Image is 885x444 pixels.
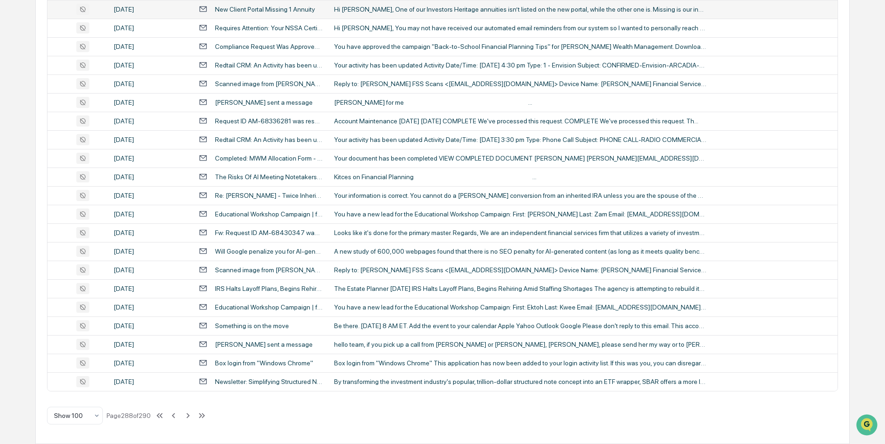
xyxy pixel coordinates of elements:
div: Something is on the move [215,322,289,330]
div: [DATE] [114,80,188,87]
div: Your activity has been updated Activity Date/Time: [DATE] 4:30 pm Type: 1 - Envision Subject: CON... [334,61,706,69]
div: Fw: Request ID AM-68430347 was resolved. [215,229,323,236]
div: [DATE] [114,61,188,69]
div: [DATE] [114,192,188,199]
div: Requires Attention: Your NSSA Certification Status [215,24,323,32]
div: Account Maintenance [DATE] [DATE] COMPLETE We've processed this request. COMPLETE We've processed... [334,117,706,125]
div: Looks like it's done for the primary master. Regards, We are an independent financial services fi... [334,229,706,236]
div: Hi [PERSON_NAME], One of our Investors Heritage annuities isn’t listed on the new portal, while t... [334,6,706,13]
span: Data Lookup [19,135,59,144]
div: Box login from "Windows Chrome" This application has now been added to your login activity list. ... [334,359,706,367]
div: Your document has been completed VIEW COMPLETED DOCUMENT [PERSON_NAME] [PERSON_NAME][EMAIL_ADDRES... [334,155,706,162]
img: 1746055101610-c473b297-6a78-478c-a979-82029cc54cd1 [9,71,26,88]
div: [DATE] [114,210,188,218]
div: Will Google penalize you for AI-generated content? [215,248,323,255]
div: hello team, if you pick up a call from [PERSON_NAME] or [PERSON_NAME], [PERSON_NAME], please send... [334,341,706,348]
div: [DATE] [114,303,188,311]
div: [DATE] [114,99,188,106]
div: Hi [PERSON_NAME], You may not have received our automated email reminders from our system so I wa... [334,24,706,32]
div: New Client Portal Missing 1 Annuity [215,6,315,13]
div: [DATE] [114,341,188,348]
div: Scanned image from [PERSON_NAME] Financial Services [215,80,323,87]
div: [PERSON_NAME] sent a message [215,99,313,106]
div: The Estate Planner [DATE] IRS Halts Layoff Plans, Begins Rehiring Amid Staffing Shortages The age... [334,285,706,292]
div: You have a new lead for the Educational Workshop Campaign: First: [PERSON_NAME] Last: Zam Email: ... [334,210,706,218]
div: [PERSON_NAME] sent a message [215,341,313,348]
div: Educational Workshop Campaign | fb Lead [215,303,323,311]
div: You have approved the campaign "Back-to-School Financial Planning Tips" for [PERSON_NAME] Wealth ... [334,43,706,50]
div: We're available if you need us! [32,81,118,88]
a: Powered byPylon [66,157,113,165]
div: [DATE] [114,285,188,292]
div: Newsletter: Simplifying Structured Notes, Recent Fund Launch, What's Trending in CTA, and More [215,378,323,385]
p: How can we help? [9,20,169,34]
div: You have a new lead for the Educational Workshop Campaign: First: Ektoh Last: Kwee Email: [EMAIL_... [334,303,706,311]
span: Preclearance [19,117,60,127]
div: [PERSON_NAME] for me ‌ ‌ ‌ ‌ ‌ ‌ ‌ ‌ ‌ ‌ ‌ ‌ ‌ ‌ ‌ ‌ ‌ ‌ ‌ ‌ ‌ ‌ ‌ ‌ ‌ ‌ ‌ ‌ ‌ ‌ ‌ ‌ ‌ ‌ ‌ ‌ ‌ ‌ ... [334,99,706,106]
div: [DATE] [114,24,188,32]
span: Attestations [77,117,115,127]
div: [DATE] [114,322,188,330]
div: [DATE] [114,155,188,162]
div: [DATE] [114,117,188,125]
div: Your information is correct. You cannot do a [PERSON_NAME] conversion from an inherited IRA unles... [334,192,706,199]
div: Box login from "Windows Chrome" [215,359,313,367]
div: Completed: MWM Allocation Form - [PERSON_NAME] Rollover IRA Partial [215,155,323,162]
div: Reply to: [PERSON_NAME] FSS Scans <[EMAIL_ADDRESS][DOMAIN_NAME]> Device Name: [PERSON_NAME] Finan... [334,80,706,87]
div: The Risks Of AI Meeting Notetakers: Evaluating Accuracy And Data Privacy In Tools [NEV] [215,173,323,181]
button: Start new chat [158,74,169,85]
div: Re: [PERSON_NAME] - Twice Inherited IRA, [PERSON_NAME] Conversion? [215,192,323,199]
a: 🗄️Attestations [64,114,119,130]
div: 🖐️ [9,118,17,126]
div: 🔎 [9,136,17,143]
iframe: Open customer support [855,413,880,438]
div: A new study of 600,000 webpages found that there is no SEO penalty for AI-generated content (as l... [334,248,706,255]
div: Reply to: [PERSON_NAME] FSS Scans <[EMAIL_ADDRESS][DOMAIN_NAME]> Device Name: [PERSON_NAME] Finan... [334,266,706,274]
div: [DATE] [114,6,188,13]
div: [DATE] [114,248,188,255]
span: Pylon [93,158,113,165]
a: 🖐️Preclearance [6,114,64,130]
div: Kitces on Financial Planning ‌ ‌ ‌ ‌ ‌ ‌ ‌ ‌ ‌ ‌ ‌ ‌ ‌ ‌ ‌ ‌ ‌ ‌ ‌ ‌ ‌ ‌ ‌ ‌ ‌ ‌ ‌ ‌ ‌ ‌ ‌ ‌ ‌ ‌ ... [334,173,706,181]
div: Redtail CRM: An Activity has been updated. [215,61,323,69]
div: [DATE] [114,378,188,385]
div: Page 288 of 290 [107,412,151,419]
div: [DATE] [114,136,188,143]
div: Compliance Request Was Approved for 'Back-to-School Financial Planning Tips' [215,43,323,50]
div: IRS Halts Layoff Plans, Begins Rehiring Amid Staffing Shortages [215,285,323,292]
div: By transforming the investment industry's popular, trillion-dollar structured note concept into a... [334,378,706,385]
div: Be there. [DATE] 8 AM ET. Add the event to your calendar Apple Yahoo Outlook Google Please don't ... [334,322,706,330]
div: [DATE] [114,359,188,367]
div: Redtail CRM: An Activity has been updated. [215,136,323,143]
div: Your activity has been updated Activity Date/Time: [DATE] 3:30 pm Type: Phone Call Subject: PHONE... [334,136,706,143]
div: Educational Workshop Campaign | fb Lead [215,210,323,218]
div: [DATE] [114,173,188,181]
div: [DATE] [114,266,188,274]
div: [DATE] [114,229,188,236]
a: 🔎Data Lookup [6,131,62,148]
div: Scanned image from [PERSON_NAME] Financial Services [215,266,323,274]
div: 🗄️ [67,118,75,126]
div: [DATE] [114,43,188,50]
div: Start new chat [32,71,153,81]
div: Request ID AM-68336281 was resolved. [215,117,323,125]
